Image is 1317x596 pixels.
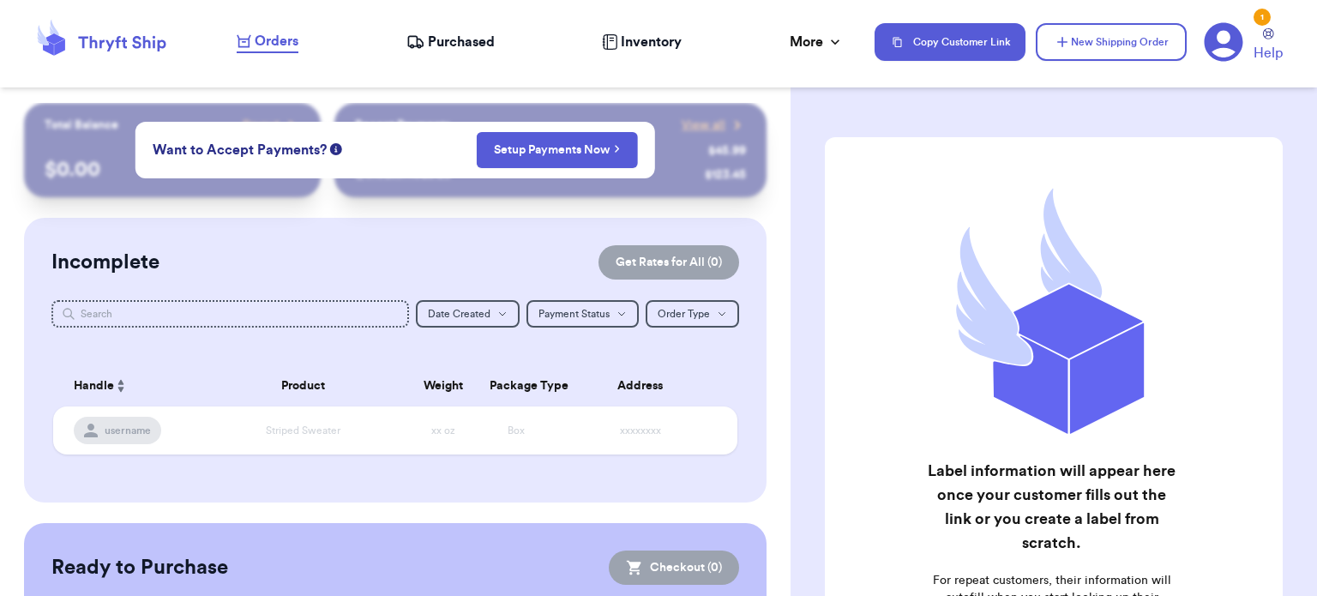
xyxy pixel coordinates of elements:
[553,365,737,406] th: Address
[598,245,739,280] button: Get Rates for All (0)
[609,551,739,585] button: Checkout (0)
[51,554,228,581] h2: Ready to Purchase
[243,117,300,134] a: Payout
[243,117,280,134] span: Payout
[74,377,114,395] span: Handle
[646,300,739,328] button: Order Type
[45,156,301,184] p: $ 0.00
[790,32,844,52] div: More
[105,424,151,437] span: username
[266,425,340,436] span: Striped Sweater
[682,117,746,134] a: View all
[45,117,118,134] p: Total Balance
[355,117,450,134] p: Recent Payments
[200,365,406,406] th: Product
[428,32,495,52] span: Purchased
[875,23,1025,61] button: Copy Customer Link
[1254,9,1271,26] div: 1
[476,132,638,168] button: Setup Payments Now
[620,425,661,436] span: xxxxxxxx
[255,31,298,51] span: Orders
[708,142,746,160] div: $ 45.99
[621,32,682,52] span: Inventory
[431,425,455,436] span: xx oz
[114,376,128,396] button: Sort ascending
[237,31,298,53] a: Orders
[406,365,480,406] th: Weight
[51,249,159,276] h2: Incomplete
[406,32,495,52] a: Purchased
[51,300,409,328] input: Search
[538,309,610,319] span: Payment Status
[1254,28,1283,63] a: Help
[1036,23,1187,61] button: New Shipping Order
[602,32,682,52] a: Inventory
[1204,22,1243,62] a: 1
[416,300,520,328] button: Date Created
[428,309,490,319] span: Date Created
[1254,43,1283,63] span: Help
[705,166,746,184] div: $ 123.45
[682,117,725,134] span: View all
[658,309,710,319] span: Order Type
[479,365,553,406] th: Package Type
[153,140,327,160] span: Want to Accept Payments?
[526,300,639,328] button: Payment Status
[923,459,1180,555] h2: Label information will appear here once your customer fills out the link or you create a label fr...
[494,141,620,159] a: Setup Payments Now
[508,425,525,436] span: Box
